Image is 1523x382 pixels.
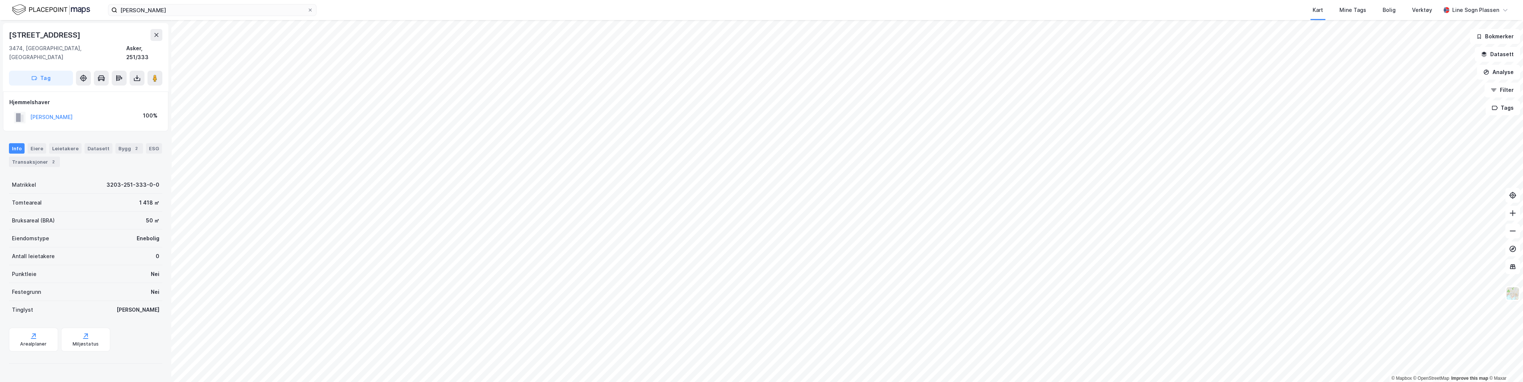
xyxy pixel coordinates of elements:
div: Eiere [28,143,46,154]
div: 3474, [GEOGRAPHIC_DATA], [GEOGRAPHIC_DATA] [9,44,126,62]
a: OpenStreetMap [1413,376,1449,381]
button: Datasett [1475,47,1520,62]
button: Tags [1485,100,1520,115]
div: Verktøy [1412,6,1432,15]
div: Kontrollprogram for chat [1486,346,1523,382]
div: Info [9,143,25,154]
div: Eiendomstype [12,234,49,243]
div: Miljøstatus [73,341,99,347]
div: Antall leietakere [12,252,55,261]
div: Datasett [85,143,112,154]
div: Asker, 251/333 [126,44,162,62]
div: Transaksjoner [9,157,60,167]
button: Tag [9,71,73,86]
a: Improve this map [1451,376,1488,381]
div: Matrikkel [12,180,36,189]
div: [PERSON_NAME] [117,305,159,314]
div: Nei [151,288,159,296]
div: 0 [156,252,159,261]
div: Bolig [1383,6,1396,15]
iframe: Chat Widget [1486,346,1523,382]
button: Filter [1484,83,1520,97]
div: Bygg [115,143,143,154]
div: 3203-251-333-0-0 [106,180,159,189]
div: Festegrunn [12,288,41,296]
div: Tinglyst [12,305,33,314]
div: Mine Tags [1339,6,1366,15]
div: Tomteareal [12,198,42,207]
div: Enebolig [137,234,159,243]
div: Leietakere [49,143,82,154]
div: Nei [151,270,159,279]
div: ESG [146,143,162,154]
div: 1 418 ㎡ [139,198,159,207]
div: 2 [133,145,140,152]
img: Z [1505,286,1520,301]
div: Hjemmelshaver [9,98,162,107]
div: Line Sogn Plassen [1452,6,1499,15]
div: 100% [143,111,158,120]
div: Kart [1313,6,1323,15]
div: Punktleie [12,270,36,279]
div: Bruksareal (BRA) [12,216,55,225]
div: [STREET_ADDRESS] [9,29,82,41]
button: Analyse [1477,65,1520,80]
button: Bokmerker [1470,29,1520,44]
div: 2 [50,158,57,166]
div: 50 ㎡ [146,216,159,225]
a: Mapbox [1391,376,1412,381]
input: Søk på adresse, matrikkel, gårdeiere, leietakere eller personer [117,4,307,16]
div: Arealplaner [20,341,47,347]
img: logo.f888ab2527a4732fd821a326f86c7f29.svg [12,3,90,16]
